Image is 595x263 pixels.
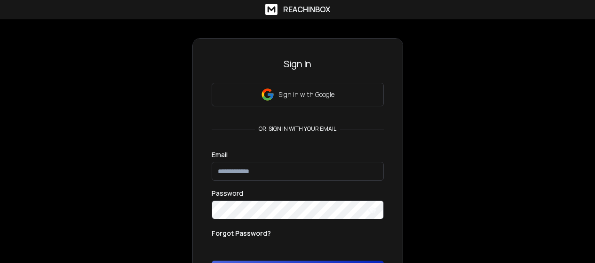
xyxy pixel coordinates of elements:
h3: Sign In [212,57,384,71]
p: Sign in with Google [278,90,334,99]
p: Forgot Password? [212,229,271,238]
button: Sign in with Google [212,83,384,106]
p: or, sign in with your email [255,125,340,133]
h1: ReachInbox [283,4,330,15]
label: Password [212,190,243,197]
label: Email [212,151,228,158]
a: ReachInbox [265,4,330,15]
